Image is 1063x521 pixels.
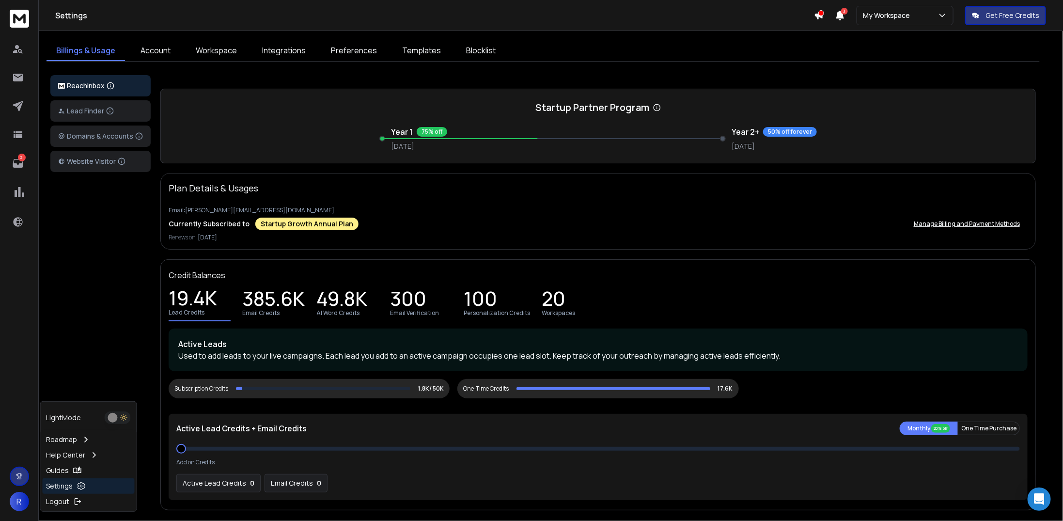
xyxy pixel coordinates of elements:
p: Guides [47,466,69,475]
p: Active Lead Credits + Email Credits [176,423,307,434]
p: Active Lead Credits [183,478,246,488]
p: 0 [317,478,321,488]
p: Used to add leads to your live campaigns. Each lead you add to an active campaign occupies one le... [178,350,1018,362]
a: Settings [43,478,135,494]
p: Active Leads [178,338,1018,350]
button: R [10,492,29,511]
a: Workspace [186,41,247,61]
h2: Startup Partner Program [535,101,649,114]
p: Credit Balances [169,269,225,281]
h1: Settings [55,10,814,21]
p: Roadmap [47,435,78,444]
p: Light Mode [47,413,81,423]
p: [DATE] [391,142,720,151]
p: Email Credits [271,478,313,488]
a: Integrations [252,41,315,61]
button: One Time Purchase [958,422,1020,435]
a: 2 [8,154,28,173]
p: Logout [47,497,70,506]
p: My Workspace [863,11,914,20]
p: 100 [464,294,497,307]
span: 3 [841,8,848,15]
a: Billings & Usage [47,41,125,61]
button: ReachInbox [50,75,151,96]
p: 1.8K/ 50K [418,385,444,393]
p: 49.8K [316,294,367,307]
p: [DATE] [732,142,817,151]
p: 2 [18,154,26,161]
a: Roadmap [43,432,135,447]
p: 17.6K [718,385,733,393]
p: Currently Subscribed to [169,219,250,229]
div: One-Time Credits [463,385,509,393]
div: Subscription Credits [174,385,228,393]
button: Get Free Credits [965,6,1046,25]
a: Guides [43,463,135,478]
img: logo [58,83,65,89]
p: Add on Credits [176,458,215,466]
div: 20% off [931,424,950,433]
p: Email Verification [390,309,439,317]
p: Settings [47,481,73,491]
p: 20 [542,294,565,307]
p: Personalization Credits [464,309,530,317]
a: Account [131,41,180,61]
p: Lead Credits [169,309,204,316]
p: Email Credits [242,309,280,317]
a: Preferences [321,41,387,61]
div: Startup Growth Annual Plan [255,218,359,230]
p: Help Center [47,450,86,460]
p: 385.6K [242,294,305,307]
h3: Year 2+ [732,126,759,138]
button: Domains & Accounts [50,126,151,147]
span: [DATE] [198,233,217,241]
p: 19.4K [169,293,217,307]
p: Renews on: [169,234,1028,241]
button: Manage Billing and Payment Methods [906,214,1028,234]
button: Website Visitor [50,151,151,172]
p: AI Word Credits [316,309,360,317]
p: Get Free Credits [985,11,1039,20]
button: Lead Finder [50,100,151,122]
p: 300 [390,294,426,307]
p: Plan Details & Usages [169,181,258,195]
div: 75% off [417,127,447,137]
p: 0 [250,478,254,488]
h3: Year 1 [391,126,413,138]
a: Templates [392,41,451,61]
a: Blocklist [456,41,505,61]
p: Workspaces [542,309,575,317]
p: Email: [PERSON_NAME][EMAIL_ADDRESS][DOMAIN_NAME] [169,206,1028,214]
div: Open Intercom Messenger [1028,488,1051,511]
div: 50% off forever [763,127,817,137]
a: Help Center [43,447,135,463]
p: Manage Billing and Payment Methods [914,220,1020,228]
button: Monthly 20% off [900,422,958,435]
